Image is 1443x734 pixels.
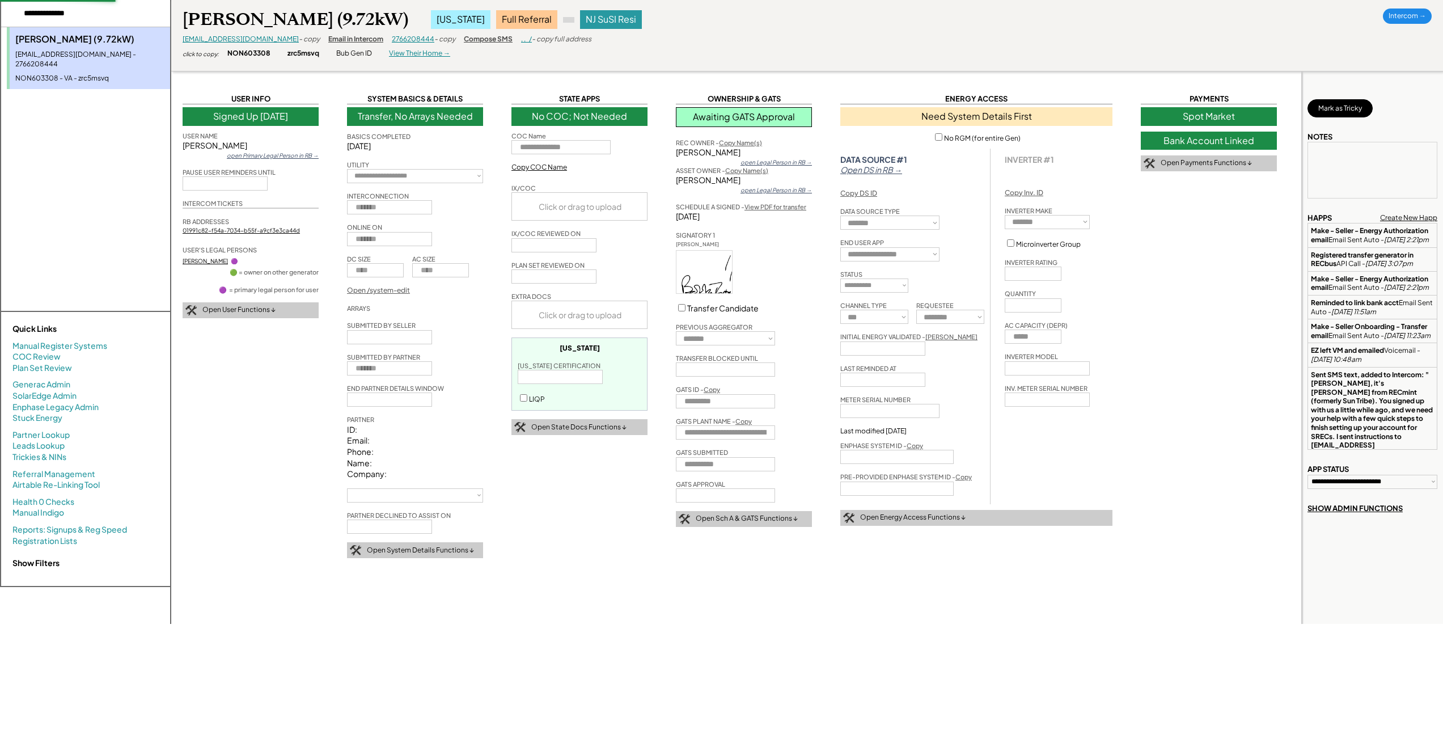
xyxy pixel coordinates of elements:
[1311,370,1434,485] strong: Sent SMS text, added to Intercom: "[PERSON_NAME], it's [PERSON_NAME] from RECmint (formerly Sun T...
[840,207,900,216] div: DATA SOURCE TYPE
[511,184,536,192] div: IX/COC
[1311,251,1415,268] strong: Registered transfer generator in RECbus
[676,203,806,211] div: SCHEDULE A SIGNED -
[12,507,64,518] a: Manual Indigo
[1311,226,1429,244] strong: Make - Seller - Energy Authorization email
[840,301,887,310] div: CHANNEL TYPE
[560,344,600,353] div: [US_STATE]
[529,395,545,403] label: LIQP
[843,513,854,523] img: tool-icon.png
[183,35,299,43] a: [EMAIL_ADDRESS][DOMAIN_NAME]
[916,301,954,310] div: REQUESTEE
[183,94,319,104] div: USER INFO
[347,304,370,313] div: ARRAYS
[512,193,648,220] div: Click or drag to upload
[347,424,387,480] div: ID: Email: Phone: Name: Company:
[676,241,733,248] div: [PERSON_NAME]
[1005,206,1052,215] div: INVERTER MAKE
[1384,331,1431,340] em: [DATE] 11:23am
[12,402,99,413] a: Enphase Legacy Admin
[15,33,164,45] div: [PERSON_NAME] (9.72kW)
[531,423,627,432] div: Open State Docs Functions ↓
[580,10,642,28] div: NJ SuSI Resi
[347,255,371,263] div: DC SIZE
[347,94,483,104] div: SYSTEM BASICS & DETAILS
[347,286,410,296] div: Open /system-edit
[434,35,455,44] div: - copy
[231,257,238,265] div: 🟣
[202,305,276,315] div: Open User Functions ↓
[1161,158,1252,168] div: Open Payments Functions ↓
[350,545,361,555] img: tool-icon.png
[744,203,806,210] a: View PDF for transfer
[1005,352,1058,361] div: INVERTER MODEL
[840,427,907,436] div: Last modified [DATE]
[183,9,408,31] div: [PERSON_NAME] (9.72kW)
[12,558,60,568] strong: Show Filters
[676,147,812,158] div: [PERSON_NAME]
[1005,321,1068,330] div: AC CAPACITY (DEPR)
[1141,132,1277,150] div: Bank Account Linked
[183,199,243,208] div: INTERCOM TICKETS
[1141,94,1277,104] div: PAYMENTS
[12,479,100,491] a: Airtable Re-Linking Tool
[328,35,383,44] div: Email in Intercom
[183,50,219,58] div: click to copy:
[676,138,762,147] div: REC OWNER -
[389,49,450,58] div: View Their Home →
[336,49,372,58] div: Bub Gen ID
[12,362,72,374] a: Plan Set Review
[676,354,758,362] div: TRANSFER BLOCKED UNTIL
[907,442,923,449] u: Copy
[431,10,490,28] div: [US_STATE]
[1383,9,1432,24] div: Intercom →
[840,94,1112,104] div: ENERGY ACCESS
[679,514,690,524] img: tool-icon.png
[1365,259,1413,268] em: [DATE] 3:07pm
[392,35,434,43] a: 2766208444
[1141,107,1277,125] div: Spot Market
[840,107,1112,125] div: Need System Details First
[512,301,648,328] div: Click or drag to upload
[840,441,923,450] div: ENPHASE SYSTEM ID -
[1311,298,1434,316] div: Email Sent Auto -
[1144,158,1155,168] img: tool-icon.png
[1005,154,1054,164] div: INVERTER #1
[514,422,526,432] img: tool-icon.png
[735,417,752,425] u: Copy
[183,246,257,254] div: USER'S LEGAL PERSONS
[12,496,74,508] a: Health 0 Checks
[676,211,812,222] div: [DATE]
[12,340,107,352] a: Manual Register Systems
[347,223,382,231] div: ONLINE ON
[840,154,907,164] strong: DATA SOURCE #1
[183,107,319,125] div: Signed Up [DATE]
[12,535,77,547] a: Registration Lists
[227,151,319,159] div: open Primary Legal Person in RB →
[840,332,977,341] div: INITIAL ENERGY VALIDATED -
[511,163,567,172] div: Copy COC Name
[511,94,648,104] div: STATE APPS
[367,546,474,555] div: Open System Details Functions ↓
[12,412,62,424] a: Stuck Energy
[12,452,66,463] a: Trickies & NINs
[860,513,966,522] div: Open Energy Access Functions ↓
[840,189,877,199] div: Copy DS ID
[1311,346,1384,355] strong: EZ left VM and emailed
[925,333,977,340] u: [PERSON_NAME]
[944,134,1021,142] label: No RGM (for entire Gen)
[719,139,762,146] u: Copy Name(s)
[676,323,752,331] div: PREVIOUS AGGREGATOR
[347,107,483,125] div: Transfer, No Arrays Needed
[676,385,720,394] div: GATS ID -
[1005,188,1043,198] div: Copy Inv. ID
[1311,355,1361,364] em: [DATE] 10:48am
[676,94,812,104] div: OWNERSHIP & GATS
[12,351,61,362] a: COC Review
[511,132,546,140] div: COC Name
[183,168,276,176] div: PAUSE USER REMINDERS UNTIL
[183,217,229,226] div: RB ADDRESSES
[464,35,513,44] div: Compose SMS
[1311,322,1428,340] strong: Make - Seller Onboarding - Transfer email
[299,35,320,44] div: - copy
